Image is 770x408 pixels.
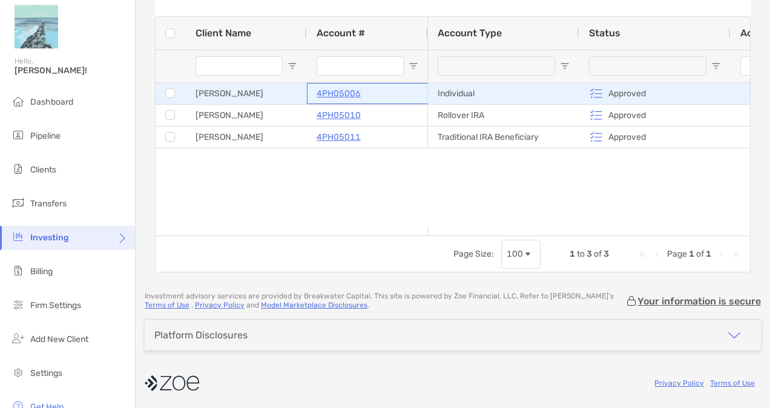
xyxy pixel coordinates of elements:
div: 100 [507,249,523,259]
a: Privacy Policy [195,301,245,309]
span: of [696,249,704,259]
img: icon status [589,86,604,100]
img: icon status [589,130,604,144]
span: Billing [30,266,53,277]
span: Add New Client [30,334,88,344]
span: Settings [30,368,62,378]
a: 4PH05010 [317,108,361,123]
div: Last Page [731,249,740,259]
p: Approved [608,130,646,145]
div: [PERSON_NAME] [186,105,307,126]
button: Open Filter Menu [288,61,297,71]
span: Investing [30,232,69,243]
span: Status [589,27,620,39]
span: 3 [604,249,609,259]
span: 1 [570,249,575,259]
button: Open Filter Menu [409,61,418,71]
p: Approved [608,108,646,123]
span: Pipeline [30,131,61,141]
span: [PERSON_NAME]! [15,65,128,76]
span: 3 [587,249,592,259]
div: Platform Disclosures [154,329,248,341]
div: First Page [638,249,648,259]
div: Previous Page [653,249,662,259]
img: pipeline icon [11,128,25,142]
span: to [577,249,585,259]
p: Investment advisory services are provided by Breakwater Capital . This site is powered by Zoe Fin... [145,292,625,310]
div: Traditional IRA Beneficiary [428,127,579,148]
div: Page Size [501,240,541,269]
img: investing icon [11,229,25,244]
a: Privacy Policy [654,379,704,387]
span: Transfers [30,199,67,209]
img: clients icon [11,162,25,176]
span: Page [667,249,687,259]
div: Next Page [716,249,726,259]
a: 4PH05011 [317,130,361,145]
a: Terms of Use [710,379,755,387]
a: 4PH05006 [317,86,361,101]
p: Your information is secure [637,295,761,307]
span: 1 [706,249,711,259]
span: Clients [30,165,56,175]
div: Rollover IRA [428,105,579,126]
input: Client Name Filter Input [196,56,283,76]
span: Account Type [438,27,502,39]
p: Approved [608,86,646,101]
div: [PERSON_NAME] [186,83,307,104]
button: Open Filter Menu [711,61,721,71]
img: dashboard icon [11,94,25,108]
img: icon status [589,108,604,122]
img: Zoe Logo [15,5,58,48]
span: Client Name [196,27,251,39]
div: [PERSON_NAME] [186,127,307,148]
a: Terms of Use [145,301,189,309]
img: billing icon [11,263,25,278]
span: Dashboard [30,97,73,107]
a: Model Marketplace Disclosures [261,301,367,309]
span: of [594,249,602,259]
img: transfers icon [11,196,25,210]
img: settings icon [11,365,25,380]
input: Account # Filter Input [317,56,404,76]
span: Account # [317,27,365,39]
div: Individual [428,83,579,104]
img: icon arrow [727,328,742,343]
span: 1 [689,249,694,259]
span: Firm Settings [30,300,81,311]
img: add_new_client icon [11,331,25,346]
img: firm-settings icon [11,297,25,312]
div: Page Size: [453,249,494,259]
img: company logo [145,369,199,396]
button: Open Filter Menu [560,61,570,71]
